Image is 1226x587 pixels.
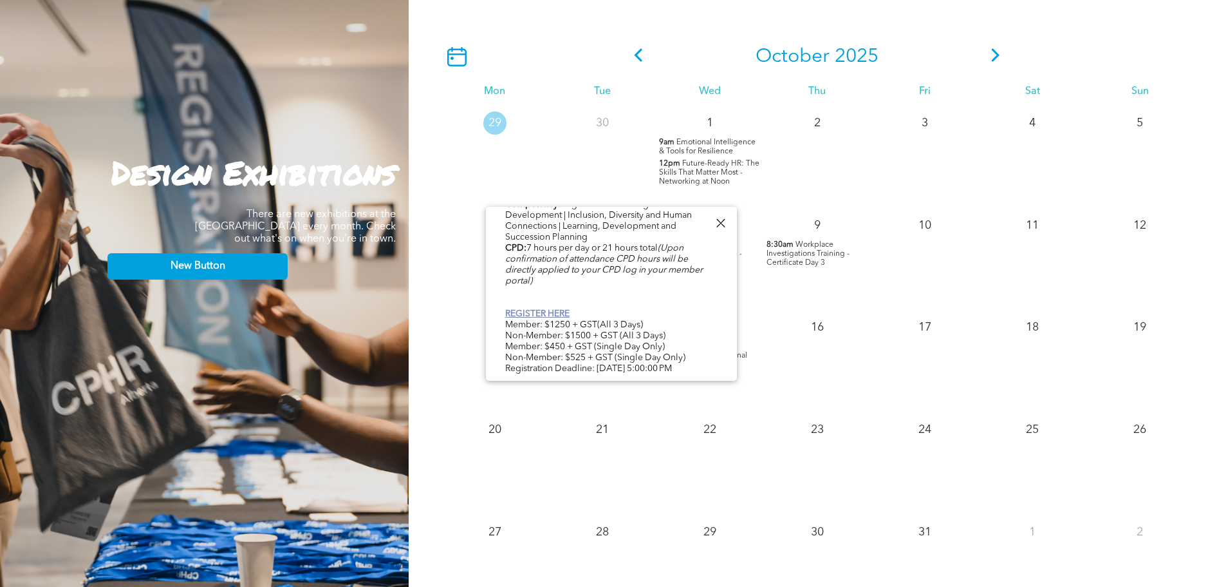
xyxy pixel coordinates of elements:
[505,244,526,253] b: CPD:
[548,86,656,98] div: Tue
[656,86,763,98] div: Wed
[505,200,561,209] b: Competency:
[441,86,548,98] div: Mon
[505,309,570,318] a: REGISTER HERE
[871,86,979,98] div: Fri
[483,418,506,441] p: 20
[171,260,225,273] span: New Button
[806,316,829,339] p: 16
[659,138,674,147] span: 9am
[913,316,936,339] p: 17
[195,209,396,244] span: There are new exhibitions at the [GEOGRAPHIC_DATA] every month. Check out what's on when you're i...
[591,418,614,441] p: 21
[659,160,759,186] span: Future-Ready HR: The Skills That Matter Most - Networking at Noon
[1128,316,1151,339] p: 19
[806,521,829,544] p: 30
[835,47,878,66] span: 2025
[979,86,1086,98] div: Sat
[1128,111,1151,135] p: 5
[483,316,506,339] p: 13
[698,111,721,135] p: 1
[591,111,614,135] p: 30
[806,214,829,237] p: 9
[591,521,614,544] p: 28
[1128,214,1151,237] p: 12
[1086,86,1194,98] div: Sun
[483,111,506,135] p: 29
[763,86,871,98] div: Thu
[913,111,936,135] p: 3
[1021,214,1044,237] p: 11
[698,521,721,544] p: 29
[806,111,829,135] p: 2
[1021,111,1044,135] p: 4
[913,214,936,237] p: 10
[766,241,850,267] span: Workplace Investigations Training - Certificate Day 3
[505,244,703,285] i: (Upon confirmation of attendance CPD hours will be directly applied to your CPD log in your membe...
[766,240,794,249] span: 8:30am
[756,47,830,66] span: October
[698,418,721,441] p: 22
[483,214,506,237] p: 6
[1128,521,1151,544] p: 2
[483,521,506,544] p: 27
[111,149,396,195] span: Design Exhibitions
[1021,316,1044,339] p: 18
[659,139,756,155] span: Emotional Intelligence & Tools for Resilience
[1021,521,1044,544] p: 1
[1128,418,1151,441] p: 26
[913,418,936,441] p: 24
[913,521,936,544] p: 31
[1021,418,1044,441] p: 25
[659,159,680,168] span: 12pm
[806,418,829,441] p: 23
